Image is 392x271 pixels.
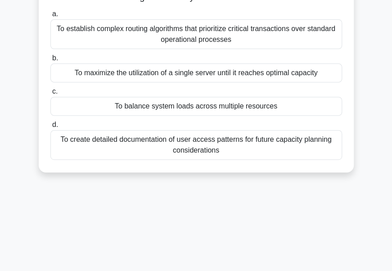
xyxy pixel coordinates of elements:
span: c. [52,87,58,95]
span: d. [52,121,58,128]
div: To balance system loads across multiple resources [50,97,342,116]
span: b. [52,54,58,62]
span: a. [52,10,58,18]
div: To create detailed documentation of user access patterns for future capacity planning considerations [50,130,342,160]
div: To establish complex routing algorithms that prioritize critical transactions over standard opera... [50,19,342,49]
div: To maximize the utilization of a single server until it reaches optimal capacity [50,63,342,82]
